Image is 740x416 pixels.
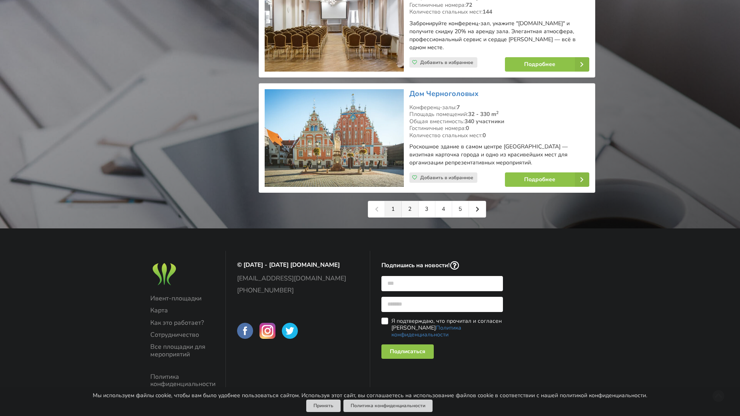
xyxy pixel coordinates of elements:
[420,59,473,66] span: Добавить в избранное
[409,2,589,9] div: Гостиничные номера:
[150,295,215,302] a: Ивент-площадки
[419,201,435,217] a: 3
[409,125,589,132] div: Гостиничные номера:
[452,201,469,217] a: 5
[409,89,479,98] a: Дом Черноголовых
[496,110,499,116] sup: 2
[237,275,359,282] a: [EMAIL_ADDRESS][DOMAIN_NAME]
[435,201,452,217] a: 4
[409,111,589,118] div: Площадь помещений:
[150,331,215,338] a: Сотрудничество
[465,118,504,125] strong: 340 участники
[265,89,403,187] img: Конференц-центр | Рига | Дом Черноголовых
[385,201,402,217] a: 1
[457,104,460,111] strong: 7
[409,118,589,125] div: Общая вместимость:
[282,323,298,339] img: BalticMeetingRooms on Twitter
[237,323,253,339] img: BalticMeetingRooms on Facebook
[150,373,215,388] a: Политика конфиденциальности
[381,344,434,359] div: Подписаться
[381,318,503,338] label: Я подтверждаю, что прочитал и согласен [PERSON_NAME]
[150,307,215,314] a: Карта
[381,261,503,270] p: Подпишись на новости!
[259,323,275,339] img: BalticMeetingRooms on Instagram
[505,57,589,72] a: Подробнее
[150,319,215,326] a: Как это работает?
[466,124,469,132] strong: 0
[343,400,433,412] a: Политика конфиденциальности
[420,174,473,181] span: Добавить в избранное
[391,324,461,338] a: Политика конфиденциальности
[483,132,486,139] strong: 0
[402,201,419,217] a: 2
[468,110,499,118] strong: 32 - 330 m
[505,172,589,187] a: Подробнее
[409,20,589,52] p: Забронируйте конференц-зал, укажите "[DOMAIN_NAME]" и получите скидку 20% на аренду зала. Элегант...
[409,104,589,111] div: Конференц-залы:
[237,287,359,294] a: [PHONE_NUMBER]
[150,261,178,287] img: Baltic Meeting Rooms
[409,143,589,167] p: Роскошное здание в самом центре [GEOGRAPHIC_DATA] — визитная карточка города и одно из красивейши...
[466,1,472,9] strong: 72
[150,343,215,358] a: Все площадки для мероприятий
[237,261,359,269] p: © [DATE] - [DATE] [DOMAIN_NAME]
[409,132,589,139] div: Количество спальных мест:
[483,8,492,16] strong: 144
[306,400,341,412] button: Принять
[409,8,589,16] div: Количество спальных мест:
